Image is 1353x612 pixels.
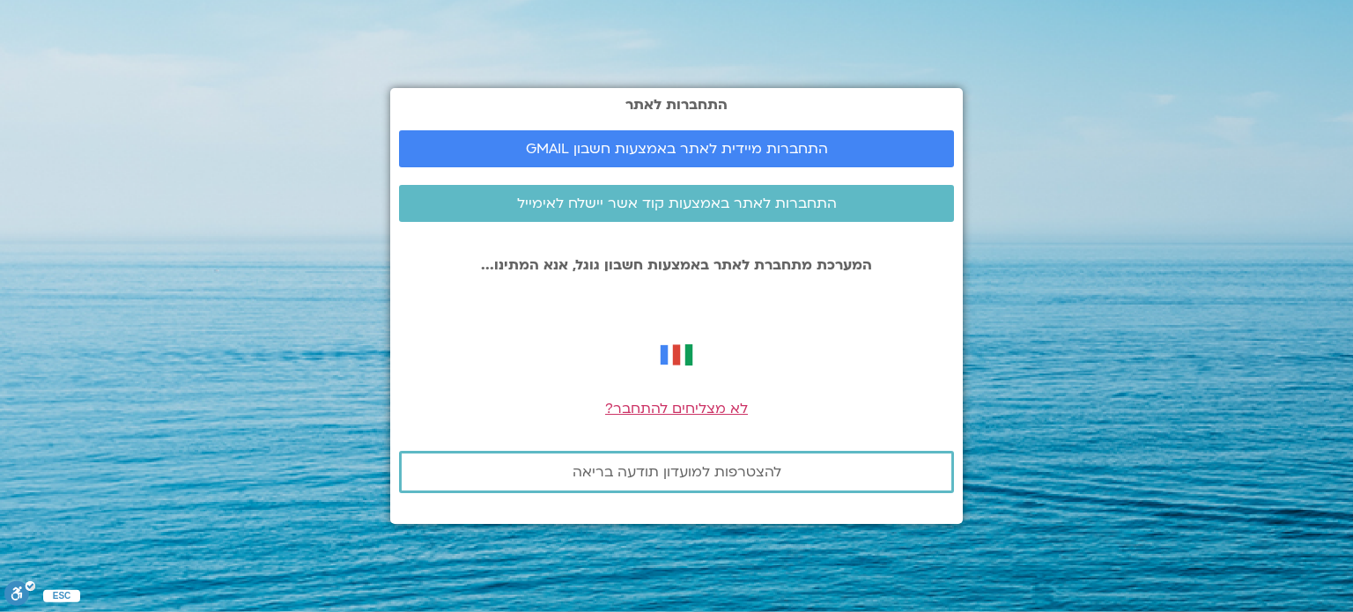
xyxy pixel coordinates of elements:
[399,130,954,167] a: התחברות מיידית לאתר באמצעות חשבון GMAIL
[526,141,828,157] span: התחברות מיידית לאתר באמצעות חשבון GMAIL
[399,451,954,493] a: להצטרפות למועדון תודעה בריאה
[605,399,748,418] a: לא מצליחים להתחבר?
[573,464,781,480] span: להצטרפות למועדון תודעה בריאה
[399,257,954,273] p: המערכת מתחברת לאתר באמצעות חשבון גוגל, אנא המתינו...
[399,97,954,113] h2: התחברות לאתר
[399,185,954,222] a: התחברות לאתר באמצעות קוד אשר יישלח לאימייל
[517,195,837,211] span: התחברות לאתר באמצעות קוד אשר יישלח לאימייל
